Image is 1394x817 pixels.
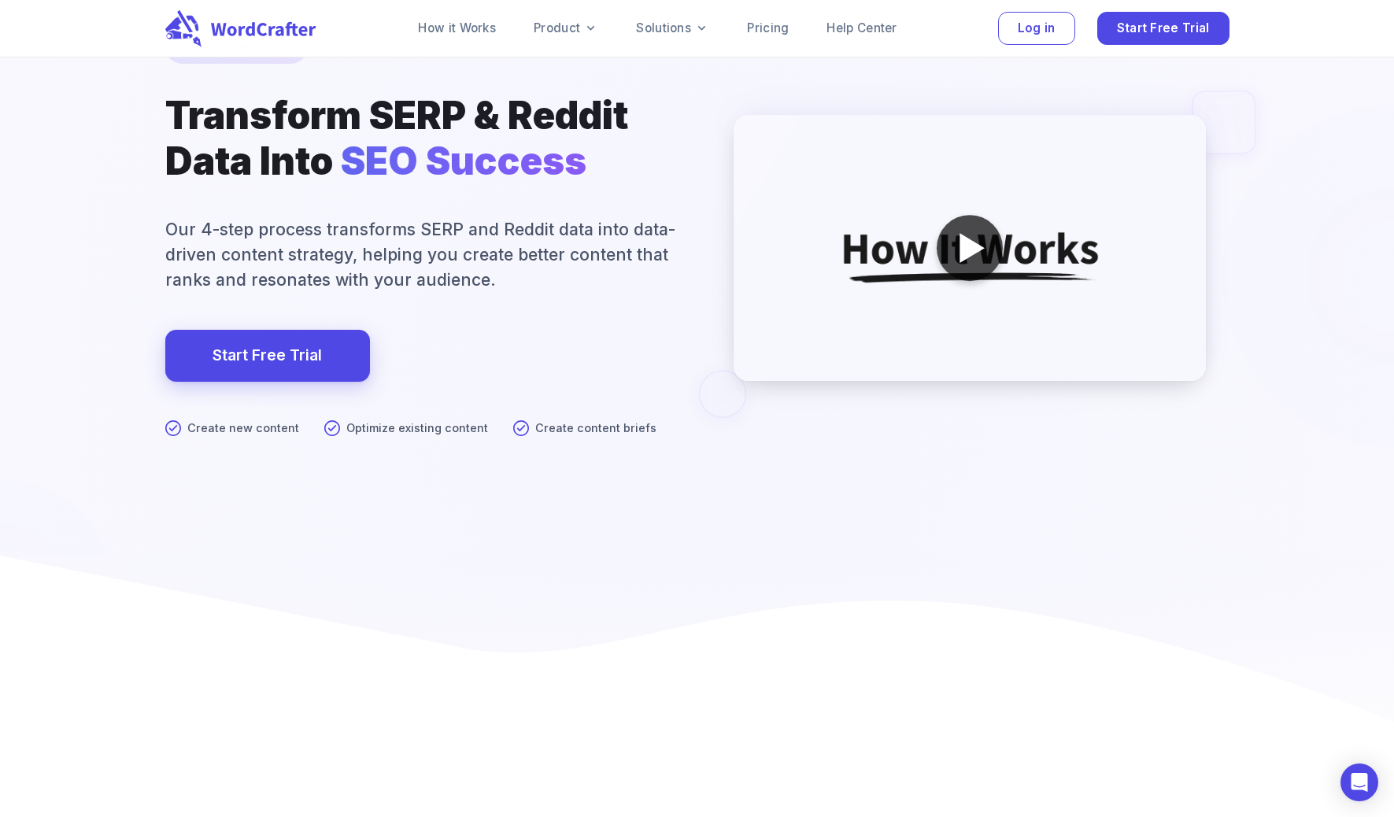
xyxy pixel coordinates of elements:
a: Pricing [747,19,789,38]
img: WordCrafter How It Works [734,116,1206,382]
a: Start Free Trial [165,330,370,382]
a: How it Works [418,19,496,38]
a: Start Free Trial [213,342,322,369]
span: Start Free Trial [1117,18,1210,39]
button: Log in [998,12,1075,46]
button: Start Free Trial [1097,12,1229,46]
a: Product [534,19,598,38]
div: Open Intercom Messenger [1340,763,1378,801]
a: Help Center [826,19,897,38]
a: Solutions [636,19,709,38]
span: Log in [1018,18,1056,39]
